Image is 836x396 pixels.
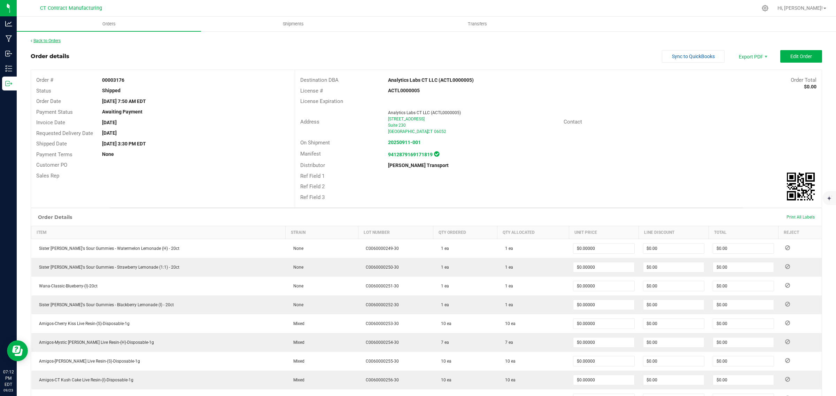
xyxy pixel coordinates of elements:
[5,20,12,27] inline-svg: Analytics
[5,65,12,72] inline-svg: Inventory
[639,226,709,239] th: Line Discount
[358,226,433,239] th: Lot Number
[36,98,61,104] span: Order Date
[662,50,725,63] button: Sync to QuickBooks
[713,281,774,291] input: 0
[36,109,73,115] span: Payment Status
[388,129,428,134] span: [GEOGRAPHIC_DATA]
[36,119,65,126] span: Invoice Date
[782,358,793,363] span: Reject Inventory
[388,123,406,128] span: Suite 230
[731,50,773,63] li: Export PDF
[36,302,174,307] span: Sister [PERSON_NAME]'s Sour Gummies - Blackberry Lemonade (I) - 20ct
[787,215,815,220] span: Print All Labels
[36,151,72,158] span: Payment Terms
[36,88,51,94] span: Status
[36,246,179,251] span: Sister [PERSON_NAME]'s Sour Gummies - Watermelon Lemonade (H) - 20ct
[31,38,61,43] a: Back to Orders
[782,246,793,250] span: Reject Inventory
[290,340,304,345] span: Mixed
[3,388,14,393] p: 09/23
[36,77,53,83] span: Order #
[438,246,449,251] span: 1 ea
[782,321,793,325] span: Reject Inventory
[502,302,513,307] span: 1 ea
[790,54,812,59] span: Edit Order
[782,302,793,306] span: Reject Inventory
[438,284,449,288] span: 1 ea
[643,375,704,385] input: 0
[300,98,343,104] span: License Expiration
[362,302,399,307] span: C0060000252-30
[573,300,634,310] input: 0
[290,378,304,382] span: Mixed
[286,226,358,239] th: Strain
[433,226,497,239] th: Qty Ordered
[290,246,303,251] span: None
[573,375,634,385] input: 0
[362,246,399,251] span: C0060000249-30
[573,281,634,291] input: 0
[643,262,704,272] input: 0
[782,264,793,269] span: Reject Inventory
[761,5,769,11] div: Manage settings
[5,35,12,42] inline-svg: Manufacturing
[36,265,179,270] span: Sister [PERSON_NAME]'s Sour Gummies - Strawberry Lemonade (1:1) - 20ct
[502,378,516,382] span: 10 ea
[5,50,12,57] inline-svg: Inbound
[787,173,815,200] img: Scan me!
[438,340,449,345] span: 7 ea
[362,284,399,288] span: C0060000251-30
[36,130,93,136] span: Requested Delivery Date
[713,244,774,253] input: 0
[388,117,425,121] span: [STREET_ADDRESS]
[434,150,439,158] span: In Sync
[438,359,451,364] span: 10 ea
[38,214,72,220] h1: Order Details
[7,340,28,361] iframe: Resource center
[573,319,634,328] input: 0
[388,163,449,168] strong: [PERSON_NAME] Transport
[388,77,474,83] strong: Analytics Labs CT LLC (ACTL0000005)
[385,17,570,31] a: Transfers
[427,129,433,134] span: CT
[362,321,399,326] span: C0060000253-30
[787,173,815,200] qrcode: 00003176
[502,340,513,345] span: 7 ea
[804,84,816,89] strong: $0.00
[713,375,774,385] input: 0
[102,141,146,146] strong: [DATE] 3:30 PM EDT
[777,5,823,11] span: Hi, [PERSON_NAME]!
[388,110,461,115] span: Analytics Labs CT LLC (ACTL0000005)
[201,17,385,31] a: Shipments
[31,52,69,61] div: Order details
[36,340,154,345] span: Amigos-Mystic [PERSON_NAME] Live Resin-(H)-Disposable-1g
[564,119,582,125] span: Contact
[573,356,634,366] input: 0
[362,378,399,382] span: C0060000256-30
[782,340,793,344] span: Reject Inventory
[713,319,774,328] input: 0
[643,244,704,253] input: 0
[300,194,325,200] span: Ref Field 3
[502,321,516,326] span: 10 ea
[300,140,330,146] span: On Shipment
[93,21,125,27] span: Orders
[782,377,793,381] span: Reject Inventory
[438,265,449,270] span: 1 ea
[36,359,140,364] span: Amigos-[PERSON_NAME] Live Resin-(S)-Disposable-1g
[362,340,399,345] span: C0060000254-30
[709,226,778,239] th: Total
[362,265,399,270] span: C0060000250-30
[573,262,634,272] input: 0
[388,152,433,157] strong: 9412879169171819
[388,140,421,145] a: 20250911-001
[643,356,704,366] input: 0
[573,244,634,253] input: 0
[3,369,14,388] p: 07:12 PM EDT
[290,359,304,364] span: Mixed
[102,151,114,157] strong: None
[31,226,286,239] th: Item
[290,302,303,307] span: None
